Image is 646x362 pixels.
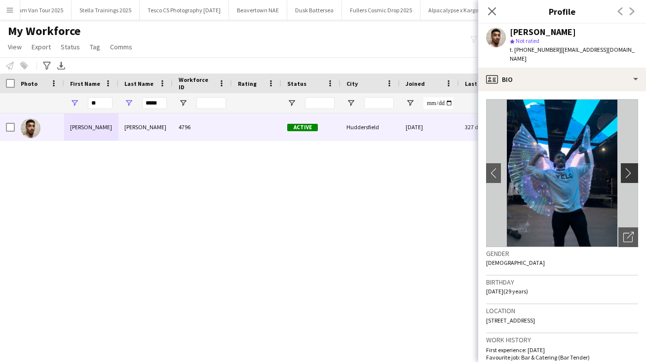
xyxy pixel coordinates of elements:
[406,99,415,108] button: Open Filter Menu
[287,0,342,20] button: Dusk Battersea
[510,46,561,53] span: t. [PHONE_NUMBER]
[486,306,638,315] h3: Location
[486,259,545,266] span: [DEMOGRAPHIC_DATA]
[478,5,646,18] h3: Profile
[420,0,545,20] button: Alpacalypse x Kargo - [GEOGRAPHIC_DATA]
[110,42,132,51] span: Comms
[7,0,72,20] button: Jam Van Tour 2025
[346,99,355,108] button: Open Filter Menu
[238,80,257,87] span: Rating
[32,42,51,51] span: Export
[57,40,84,53] a: Status
[179,76,214,91] span: Workforce ID
[478,68,646,91] div: Bio
[140,0,229,20] button: Tesco CS Photography [DATE]
[8,24,80,38] span: My Workforce
[196,97,226,109] input: Workforce ID Filter Input
[61,42,80,51] span: Status
[70,80,100,87] span: First Name
[70,99,79,108] button: Open Filter Menu
[486,249,638,258] h3: Gender
[124,99,133,108] button: Open Filter Menu
[106,40,136,53] a: Comms
[287,80,306,87] span: Status
[41,60,53,72] app-action-btn: Advanced filters
[124,80,153,87] span: Last Name
[90,42,100,51] span: Tag
[486,354,638,361] p: Favourite job: Bar & Catering (Bar Tender)
[510,46,635,62] span: | [EMAIL_ADDRESS][DOMAIN_NAME]
[118,113,173,141] div: [PERSON_NAME]
[64,113,118,141] div: [PERSON_NAME]
[618,227,638,247] div: Open photos pop-in
[342,0,420,20] button: Fullers Cosmic Drop 2025
[465,80,487,87] span: Last job
[88,97,113,109] input: First Name Filter Input
[173,113,232,141] div: 4796
[21,118,40,138] img: Tyler Smith
[305,97,335,109] input: Status Filter Input
[341,113,400,141] div: Huddersfield
[459,113,518,141] div: 327 days
[486,288,528,295] span: [DATE] (29 years)
[510,28,576,36] div: [PERSON_NAME]
[486,99,638,247] img: Crew avatar or photo
[55,60,67,72] app-action-btn: Export XLSX
[4,40,26,53] a: View
[86,40,104,53] a: Tag
[229,0,287,20] button: Beavertown NAE
[346,80,358,87] span: City
[287,124,318,131] span: Active
[287,99,296,108] button: Open Filter Menu
[486,346,638,354] p: First experience: [DATE]
[486,335,638,344] h3: Work history
[28,40,55,53] a: Export
[142,97,167,109] input: Last Name Filter Input
[423,97,453,109] input: Joined Filter Input
[8,42,22,51] span: View
[486,317,535,324] span: [STREET_ADDRESS]
[364,97,394,109] input: City Filter Input
[486,278,638,287] h3: Birthday
[516,37,539,44] span: Not rated
[179,99,188,108] button: Open Filter Menu
[400,113,459,141] div: [DATE]
[406,80,425,87] span: Joined
[21,80,38,87] span: Photo
[72,0,140,20] button: Stella Trainings 2025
